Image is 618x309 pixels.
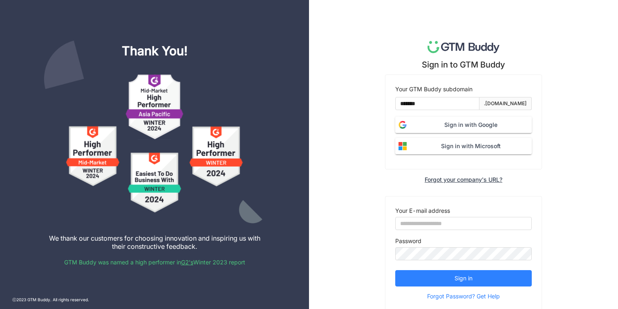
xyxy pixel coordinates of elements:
[395,117,410,132] img: login-google.svg
[395,85,532,94] div: Your GTM Buddy subdomain
[395,138,532,154] button: Sign in with Microsoft
[181,259,193,266] a: G2's
[422,60,505,70] div: Sign in to GTM Buddy
[425,176,502,183] div: Forgot your company's URL?
[410,142,532,151] span: Sign in with Microsoft
[395,139,410,153] img: login-microsoft.svg
[484,100,527,108] div: .[DOMAIN_NAME]
[455,274,472,283] span: Sign in
[395,237,421,246] label: Password
[410,120,532,129] span: Sign in with Google
[395,270,532,286] button: Sign in
[395,117,532,133] button: Sign in with Google
[427,290,500,302] span: Forgot Password? Get Help
[428,41,500,53] img: logo
[395,206,450,215] label: Your E-mail address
